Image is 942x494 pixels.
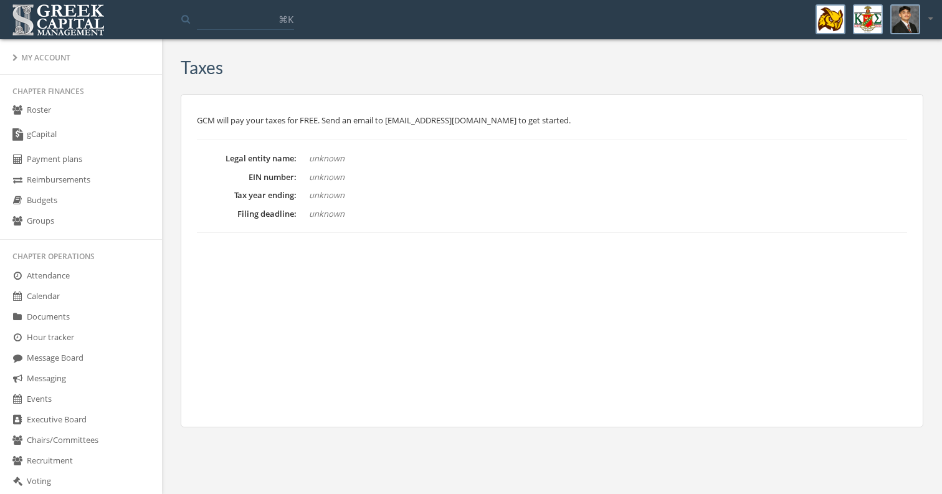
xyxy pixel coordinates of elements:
[197,153,297,164] dt: Legal entity name:
[197,208,297,220] dt: Filing deadline:
[309,171,345,183] em: unknown
[309,208,345,219] em: unknown
[309,153,345,164] em: unknown
[309,189,345,201] em: unknown
[12,52,150,63] div: My Account
[197,189,297,201] dt: Tax year ending:
[181,58,223,77] h3: Taxes
[197,113,907,127] p: GCM will pay your taxes for FREE. Send an email to [EMAIL_ADDRESS][DOMAIN_NAME] to get started.
[278,13,293,26] span: ⌘K
[197,171,297,183] dt: EIN number:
